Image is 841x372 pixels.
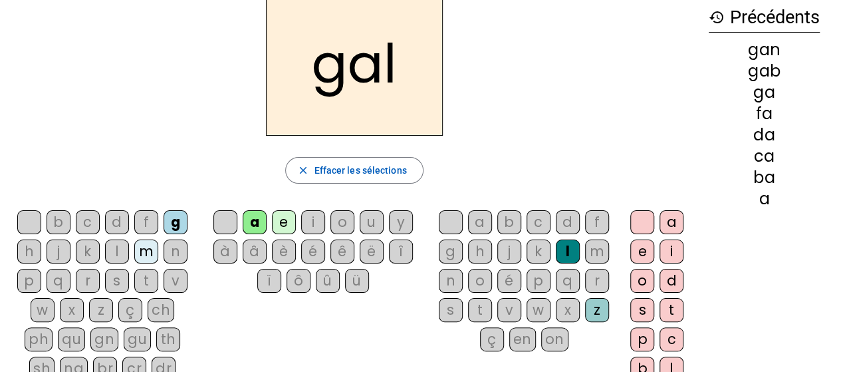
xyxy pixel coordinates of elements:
div: à [213,240,237,264]
div: â [243,240,267,264]
div: j [47,240,70,264]
div: p [17,269,41,293]
div: y [389,210,413,234]
div: p [630,327,654,351]
div: l [105,240,129,264]
div: x [60,298,84,322]
div: gu [124,327,151,351]
div: qu [58,327,85,351]
div: ga [709,85,820,100]
div: q [556,269,580,293]
div: n [164,240,187,264]
div: c [527,210,550,234]
div: gan [709,42,820,58]
div: s [630,298,654,322]
div: d [105,210,129,234]
div: da [709,127,820,143]
div: p [527,269,550,293]
div: û [316,269,340,293]
div: n [439,269,463,293]
div: i [660,240,683,264]
div: ç [118,298,142,322]
div: t [134,269,158,293]
div: u [360,210,384,234]
div: q [47,269,70,293]
div: h [17,240,41,264]
div: o [630,269,654,293]
span: Effacer les sélections [314,162,406,178]
div: fa [709,106,820,122]
div: ba [709,170,820,186]
div: ô [287,269,310,293]
div: z [89,298,113,322]
mat-icon: close [297,164,308,176]
div: e [272,210,296,234]
div: z [585,298,609,322]
div: c [660,327,683,351]
div: ï [257,269,281,293]
div: t [468,298,492,322]
div: j [497,240,521,264]
div: w [31,298,55,322]
div: d [660,269,683,293]
div: gn [90,327,118,351]
div: l [556,240,580,264]
div: v [497,298,521,322]
div: a [660,210,683,234]
div: en [509,327,536,351]
div: gab [709,63,820,79]
div: b [497,210,521,234]
div: h [468,240,492,264]
div: m [134,240,158,264]
button: Effacer les sélections [285,157,423,184]
div: ü [345,269,369,293]
div: ph [25,327,53,351]
div: s [105,269,129,293]
div: ë [360,240,384,264]
div: f [585,210,609,234]
div: o [468,269,492,293]
div: ch [148,298,174,322]
mat-icon: history [709,9,725,25]
div: f [134,210,158,234]
div: s [439,298,463,322]
div: ê [330,240,354,264]
div: t [660,298,683,322]
div: th [156,327,180,351]
div: o [330,210,354,234]
div: d [556,210,580,234]
div: v [164,269,187,293]
div: e [630,240,654,264]
div: g [164,210,187,234]
div: a [468,210,492,234]
div: è [272,240,296,264]
div: k [76,240,100,264]
div: i [301,210,325,234]
div: ç [480,327,504,351]
div: g [439,240,463,264]
div: on [541,327,568,351]
div: a [709,191,820,207]
div: b [47,210,70,234]
div: é [301,240,325,264]
div: k [527,240,550,264]
div: r [585,269,609,293]
div: c [76,210,100,234]
div: r [76,269,100,293]
h3: Précédents [709,3,820,33]
div: é [497,269,521,293]
div: a [243,210,267,234]
div: w [527,298,550,322]
div: m [585,240,609,264]
div: î [389,240,413,264]
div: x [556,298,580,322]
div: ca [709,148,820,164]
